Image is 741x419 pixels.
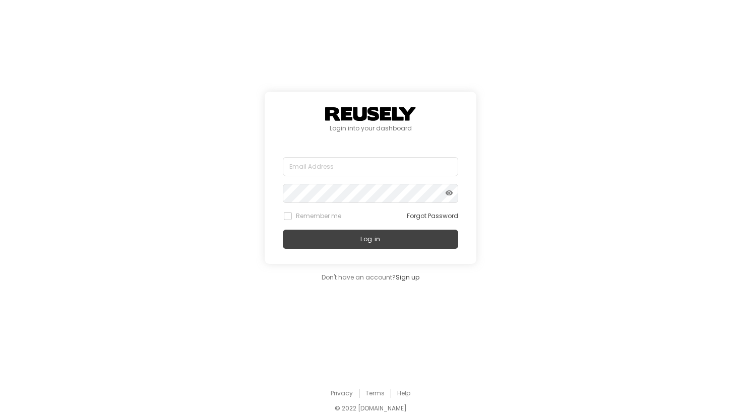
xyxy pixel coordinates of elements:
a: Forgot Password [407,212,458,221]
a: Help [397,389,410,398]
a: Sign up [396,273,419,282]
input: Email Address [283,157,458,176]
span: visibility [445,187,453,199]
img: Brand logo [325,107,416,121]
a: Terms [359,389,391,398]
span: Log in [360,235,381,243]
p: Login into your dashboard [330,124,412,133]
div: Don't have an account? [322,273,419,282]
div: Remember me [293,212,344,221]
a: Privacy [331,389,353,398]
button: Log in [283,230,458,249]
